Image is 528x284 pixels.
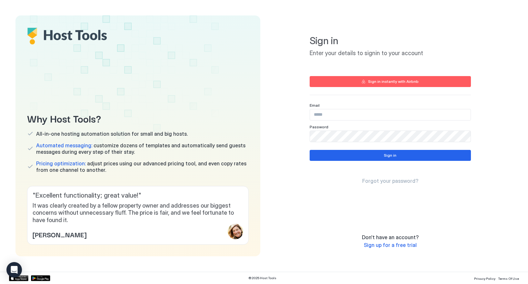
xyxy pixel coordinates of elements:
a: Terms Of Use [498,275,519,281]
span: Terms Of Use [498,277,519,280]
span: Email [310,103,320,108]
a: Privacy Policy [474,275,495,281]
button: Sign in [310,150,471,161]
span: Password [310,124,328,129]
span: Enter your details to signin to your account [310,50,471,57]
button: Sign in instantly with Airbnb [310,76,471,87]
a: Google Play Store [31,275,50,281]
span: All-in-one hosting automation solution for small and big hosts. [36,131,188,137]
span: Pricing optimization: [36,160,86,167]
span: " Excellent functionality; great value! " [33,191,243,200]
span: Privacy Policy [474,277,495,280]
a: Forgot your password? [362,178,418,184]
span: © 2025 Host Tools [248,276,276,280]
input: Input Field [310,109,471,120]
span: It was clearly created by a fellow property owner and addresses our biggest concerns without unne... [33,202,243,224]
span: Why Host Tools? [27,111,249,125]
div: Sign in instantly with Airbnb [368,79,419,84]
span: [PERSON_NAME] [33,230,86,239]
span: Automated messaging: [36,142,92,149]
span: customize dozens of templates and automatically send guests messages during every step of their s... [36,142,249,155]
div: Sign in [384,152,396,158]
input: Input Field [310,131,471,142]
span: adjust prices using our advanced pricing tool, and even copy rates from one channel to another. [36,160,249,173]
a: Sign up for a free trial [364,242,417,249]
span: Don't have an account? [362,234,419,240]
span: Sign in [310,35,471,47]
div: Open Intercom Messenger [6,262,22,278]
div: profile [228,224,243,239]
a: App Store [9,275,28,281]
span: Sign up for a free trial [364,242,417,248]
